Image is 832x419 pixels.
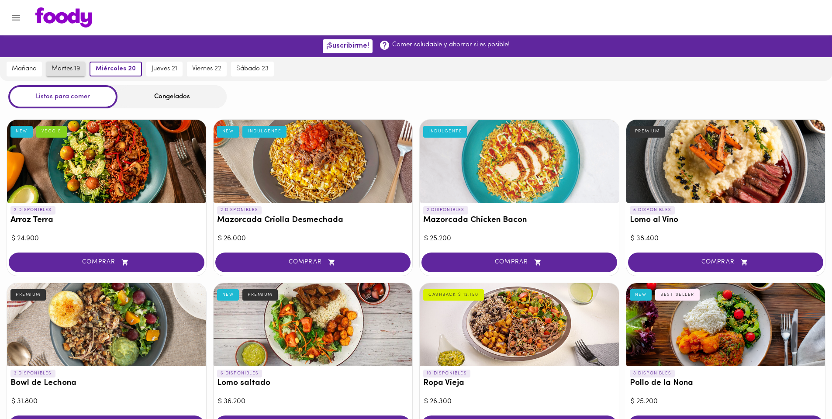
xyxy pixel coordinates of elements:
h3: Arroz Terra [10,216,203,225]
h3: Pollo de la Nona [630,379,822,388]
p: 3 DISPONIBLES [10,370,55,377]
div: INDULGENTE [242,126,287,137]
div: NEW [217,126,239,137]
button: mañana [7,62,42,76]
div: Listos para comer [8,85,117,108]
div: VEGGIE [36,126,67,137]
button: martes 19 [46,62,85,76]
span: COMPRAR [432,259,606,266]
div: Ropa Vieja [420,283,619,366]
span: sábado 23 [236,65,269,73]
p: 8 DISPONIBLES [630,370,675,377]
span: ¡Suscribirme! [326,42,369,50]
div: NEW [630,289,652,301]
div: Arroz Terra [7,120,206,203]
h3: Bowl de Lechona [10,379,203,388]
h3: Ropa Vieja [423,379,615,388]
div: Pollo de la Nona [626,283,825,366]
span: viernes 22 [192,65,221,73]
button: viernes 22 [187,62,227,76]
div: BEST SELLER [655,289,700,301]
button: Menu [5,7,27,28]
div: Mazorcada Chicken Bacon [420,120,619,203]
div: Mazorcada Criolla Desmechada [214,120,413,203]
div: $ 26.300 [424,397,615,407]
div: Congelados [117,85,227,108]
button: jueves 21 [146,62,183,76]
iframe: Messagebird Livechat Widget [781,368,823,410]
div: $ 38.400 [631,234,821,244]
div: Lomo saltado [214,283,413,366]
div: $ 31.800 [11,397,202,407]
div: CASHBACK $ 13.150 [423,289,484,301]
button: sábado 23 [231,62,274,76]
button: COMPRAR [628,253,824,272]
span: jueves 21 [152,65,177,73]
button: COMPRAR [9,253,204,272]
span: COMPRAR [226,259,400,266]
p: 5 DISPONIBLES [630,206,675,214]
span: COMPRAR [639,259,813,266]
div: PREMIUM [242,289,278,301]
div: Bowl de Lechona [7,283,206,366]
h3: Mazorcada Chicken Bacon [423,216,615,225]
div: $ 25.200 [424,234,615,244]
button: miércoles 20 [90,62,142,76]
div: INDULGENTE [423,126,467,137]
button: COMPRAR [421,253,617,272]
p: 2 DISPONIBLES [217,206,262,214]
span: miércoles 20 [96,65,136,73]
p: 6 DISPONIBLES [217,370,262,377]
div: $ 36.200 [218,397,408,407]
span: mañana [12,65,37,73]
button: COMPRAR [215,253,411,272]
span: COMPRAR [20,259,193,266]
img: logo.png [35,7,92,28]
div: PREMIUM [630,126,665,137]
div: PREMIUM [10,289,46,301]
h3: Mazorcada Criolla Desmechada [217,216,409,225]
div: NEW [217,289,239,301]
p: Comer saludable y ahorrar si es posible! [392,40,510,49]
span: martes 19 [52,65,80,73]
div: $ 24.900 [11,234,202,244]
div: $ 26.000 [218,234,408,244]
p: 2 DISPONIBLES [10,206,55,214]
h3: Lomo al Vino [630,216,822,225]
div: NEW [10,126,33,137]
p: 2 DISPONIBLES [423,206,468,214]
div: $ 25.200 [631,397,821,407]
div: Lomo al Vino [626,120,825,203]
p: 10 DISPONIBLES [423,370,470,377]
button: ¡Suscribirme! [323,39,373,53]
h3: Lomo saltado [217,379,409,388]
